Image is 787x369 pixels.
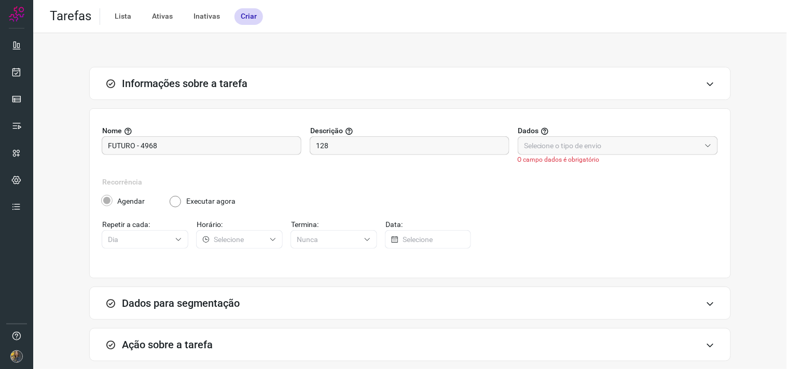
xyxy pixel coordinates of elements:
label: Recorrência [102,177,718,188]
label: Executar agora [186,196,236,207]
input: Digite o nome para a sua tarefa. [108,137,295,154]
input: Forneça uma breve descrição da sua tarefa. [316,137,503,154]
div: Criar [234,8,263,25]
label: Data: [385,219,472,230]
div: Lista [108,8,137,25]
h2: Tarefas [50,9,91,24]
input: Selecione [297,231,360,248]
input: Selecione o tipo de envio [524,137,700,154]
span: O campo dados é obrigatório [518,155,718,164]
label: Repetir a cada: [102,219,188,230]
span: Dados [518,125,539,136]
div: Ativas [146,8,179,25]
label: Agendar [117,196,145,207]
input: Selecione [108,231,171,248]
img: 7a73bbd33957484e769acd1c40d0590e.JPG [10,350,23,363]
label: Termina: [291,219,377,230]
img: Logo [9,6,24,22]
span: Nome [102,125,122,136]
span: Descrição [310,125,343,136]
h3: Informações sobre a tarefa [122,77,247,90]
label: Horário: [197,219,283,230]
div: Inativas [187,8,226,25]
input: Selecione [403,231,465,248]
input: Selecione [214,231,265,248]
h3: Ação sobre a tarefa [122,338,213,351]
h3: Dados para segmentação [122,297,240,309]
